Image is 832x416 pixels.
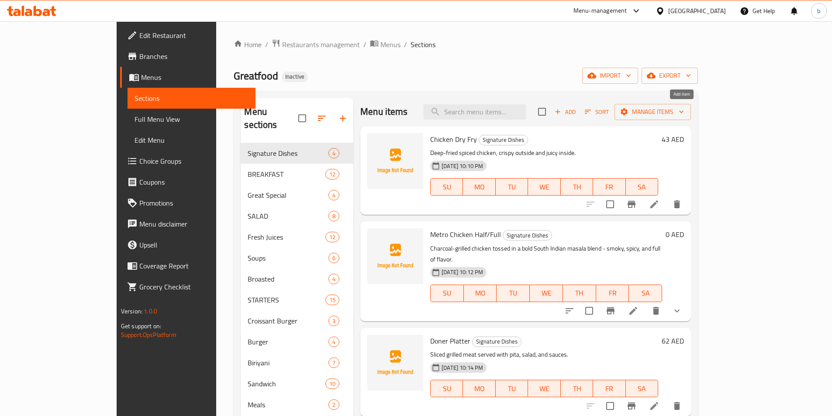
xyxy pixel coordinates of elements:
span: Restaurants management [282,39,360,50]
div: Signature Dishes [479,135,528,145]
span: Branches [139,51,249,62]
span: Menus [141,72,249,83]
div: items [328,148,339,158]
div: Broasted [248,274,328,284]
button: Sort [583,105,611,119]
button: Add [551,105,579,119]
nav: breadcrumb [234,39,698,50]
span: FR [597,382,622,395]
span: 12 [326,170,339,179]
span: WE [532,181,557,193]
span: Burger [248,337,328,347]
span: TH [564,382,590,395]
div: items [328,337,339,347]
li: / [265,39,268,50]
span: SA [629,181,655,193]
a: Edit menu item [649,401,659,411]
div: items [328,211,339,221]
span: Chicken Dry Fry [430,133,477,146]
span: Sort items [579,105,615,119]
p: Charcoal-grilled chicken tossed in a bold South Indian masala blend - smoky, spicy, and full of f... [430,243,662,265]
span: STARTERS [248,295,325,305]
span: Manage items [621,107,684,117]
span: Grocery Checklist [139,282,249,292]
a: Edit Menu [128,130,255,151]
span: FR [600,287,626,299]
button: FR [596,285,629,302]
button: WE [530,285,563,302]
h2: Menu sections [244,105,298,131]
span: Version: [121,306,142,317]
span: Greatfood [234,66,278,86]
div: items [328,316,339,326]
button: SA [626,380,658,397]
div: Fresh Juices12 [241,227,353,248]
span: Promotions [139,198,249,208]
div: Great Special [248,190,328,200]
div: items [328,358,339,368]
h2: Menu items [360,105,408,118]
span: Get support on: [121,320,161,332]
span: Menu disclaimer [139,219,249,229]
div: Inactive [282,72,308,82]
span: Full Menu View [135,114,249,124]
span: 4 [329,149,339,158]
span: TU [500,287,526,299]
span: Select to update [601,195,619,213]
span: [DATE] 10:12 PM [438,268,487,276]
button: export [642,68,698,84]
span: 6 [329,254,339,262]
div: items [325,169,339,179]
span: Sort [585,107,609,117]
span: Meals [248,399,328,410]
button: show more [666,300,687,321]
button: SU [430,285,464,302]
span: BREAKFAST [248,169,325,179]
a: Menus [120,67,255,88]
span: 2 [329,401,339,409]
img: Chicken Dry Fry [367,133,423,189]
span: Metro Chicken Half/Full [430,228,501,241]
span: MO [466,181,492,193]
span: Add [553,107,577,117]
button: delete [666,194,687,215]
h6: 62 AED [662,335,684,347]
span: TH [566,287,593,299]
span: Biriyani [248,358,328,368]
span: Edit Menu [135,135,249,145]
span: MO [466,382,492,395]
a: Branches [120,46,255,67]
span: Soups [248,253,328,263]
span: Croissant Burger [248,316,328,326]
span: SA [632,287,659,299]
span: SU [434,287,460,299]
span: Fresh Juices [248,232,325,242]
span: b [817,6,820,16]
span: WE [533,287,559,299]
span: Sections [411,39,435,50]
button: TH [561,380,593,397]
button: WE [528,380,560,397]
button: SA [626,178,658,196]
div: Broasted4 [241,268,353,289]
span: Inactive [282,73,308,80]
span: 12 [326,233,339,241]
button: SU [430,380,463,397]
button: SA [629,285,662,302]
button: MO [464,285,497,302]
span: TU [499,181,525,193]
p: Sliced grilled meat served with pita, salad, and sauces. [430,349,658,360]
button: FR [593,380,625,397]
svg: Show Choices [672,306,682,316]
span: export [649,70,691,81]
p: Deep-fried spiced chicken, crispy outside and juicy inside. [430,148,658,158]
a: Support.OpsPlatform [121,329,176,340]
span: Sandwich [248,378,325,389]
div: Croissant Burger3 [241,310,353,331]
span: Select to update [601,397,619,415]
button: WE [528,178,560,196]
div: items [325,378,339,389]
button: TU [496,178,528,196]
